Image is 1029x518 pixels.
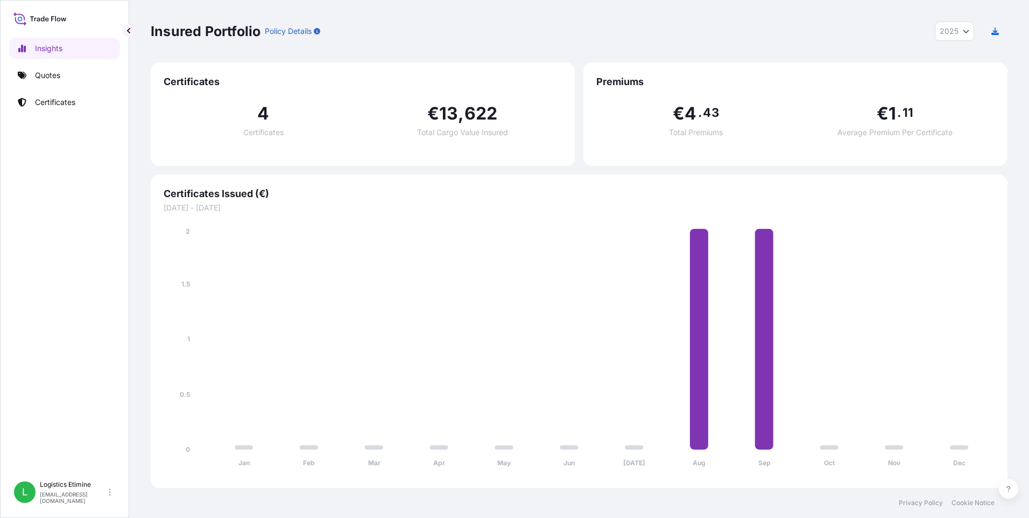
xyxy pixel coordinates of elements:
span: , [458,105,464,122]
tspan: Oct [824,459,835,467]
p: Insights [35,43,62,54]
tspan: 1.5 [181,280,190,288]
span: 11 [903,108,913,117]
span: 13 [439,105,458,122]
span: € [877,105,889,122]
p: Certificates [35,97,75,108]
span: Total Premiums [669,129,723,136]
span: Certificates [164,75,562,88]
span: € [673,105,685,122]
span: . [897,108,901,117]
tspan: Aug [693,459,706,467]
span: Certificates [243,129,284,136]
tspan: Jan [238,459,250,467]
tspan: 2 [186,227,190,235]
a: Cookie Notice [952,499,995,507]
span: Total Cargo Value Insured [417,129,508,136]
p: Policy Details [265,26,312,37]
tspan: Apr [433,459,445,467]
span: 43 [703,108,718,117]
button: Year Selector [935,22,974,41]
p: Logistics Etimine [40,480,107,489]
tspan: Sep [758,459,771,467]
span: Certificates Issued (€) [164,187,995,200]
tspan: Dec [953,459,965,467]
span: Premiums [596,75,995,88]
span: . [698,108,702,117]
span: 2025 [940,26,958,37]
span: € [427,105,439,122]
span: L [22,487,27,498]
a: Certificates [9,92,120,113]
p: Quotes [35,70,60,81]
tspan: Nov [888,459,901,467]
tspan: 0.5 [180,390,190,398]
a: Quotes [9,65,120,86]
tspan: [DATE] [623,459,645,467]
tspan: 0 [186,445,190,453]
p: Insured Portfolio [151,23,260,40]
tspan: 1 [187,335,190,343]
tspan: Jun [563,459,575,467]
span: 622 [464,105,498,122]
a: Privacy Policy [899,499,943,507]
tspan: Feb [303,459,315,467]
span: Average Premium Per Certificate [837,129,953,136]
tspan: May [497,459,511,467]
tspan: Mar [368,459,380,467]
span: 4 [685,105,696,122]
span: [DATE] - [DATE] [164,202,995,213]
p: [EMAIL_ADDRESS][DOMAIN_NAME] [40,491,107,504]
span: 4 [257,105,269,122]
span: 1 [889,105,896,122]
a: Insights [9,38,120,59]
